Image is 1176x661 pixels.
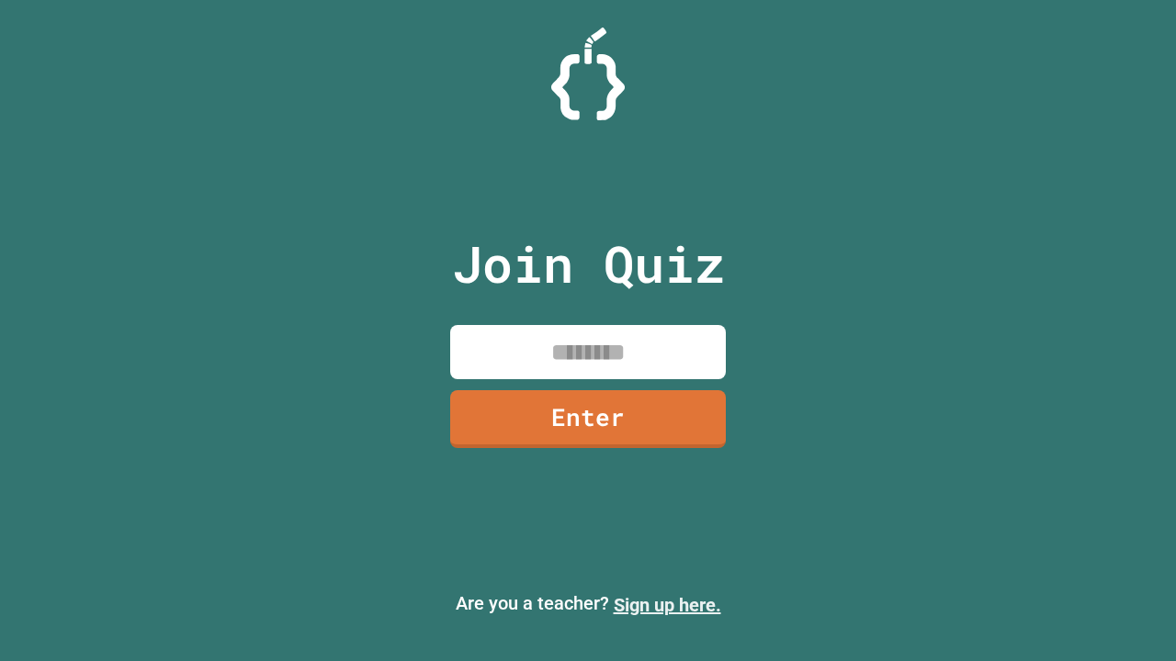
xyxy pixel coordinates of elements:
a: Enter [450,390,726,448]
p: Join Quiz [452,226,725,302]
iframe: chat widget [1099,588,1158,643]
iframe: chat widget [1023,508,1158,586]
a: Sign up here. [614,594,721,616]
p: Are you a teacher? [15,589,1161,619]
img: Logo.svg [551,28,625,120]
